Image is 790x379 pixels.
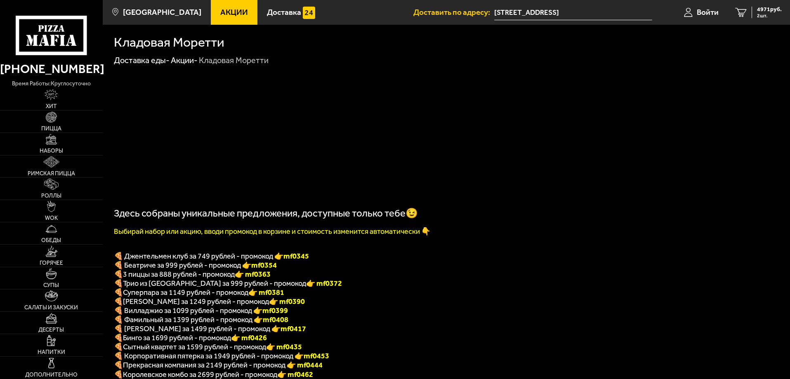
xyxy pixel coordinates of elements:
b: mf0408 [263,315,288,324]
span: [PERSON_NAME] за 1249 рублей - промокод [123,297,269,306]
b: 👉 mf0426 [231,333,267,342]
span: Супы [43,282,59,288]
span: WOK [45,215,58,221]
span: Пицца [41,126,61,132]
a: Акции- [171,55,198,65]
span: 🍕 Вилладжио за 1099 рублей - промокод 👉 [114,306,288,315]
span: Акции [220,8,248,16]
span: Напитки [38,349,65,355]
span: Десерты [38,327,64,333]
span: Наборы [40,148,63,154]
div: Кладовая Моретти [199,55,269,66]
span: 3 пиццы за 888 рублей - промокод [123,270,235,279]
span: Сытный квартет за 1599 рублей - промокод [123,342,266,351]
font: 👉 mf0462 [277,370,313,379]
span: 🍕 Фамильный за 1399 рублей - промокод 👉 [114,315,288,324]
span: 4971 руб. [757,7,782,12]
b: mf0354 [251,261,277,270]
span: Обеды [41,238,61,243]
span: Доставить по адресу: [413,8,494,16]
font: 🍕 [114,270,123,279]
input: Ваш адрес доставки [494,5,652,20]
span: Римская пицца [28,171,75,177]
font: 🍕 [114,360,123,370]
font: 👉 mf0372 [306,279,342,288]
img: 15daf4d41897b9f0e9f617042186c801.svg [303,7,315,19]
a: Доставка еды- [114,55,170,65]
span: 🍕 Беатриче за 999 рублей - промокод 👉 [114,261,277,270]
span: Королевское комбо за 2699 рублей - промокод [123,370,277,379]
span: 2 шт. [757,13,782,18]
span: Трио из [GEOGRAPHIC_DATA] за 999 рублей - промокод [123,279,306,288]
font: Выбирай набор или акцию, вводи промокод в корзине и стоимость изменится автоматически 👇 [114,227,430,236]
font: 🍕 [114,279,123,288]
b: 🍕 [114,342,123,351]
font: 👉 mf0381 [248,288,284,297]
b: mf0345 [283,252,309,261]
span: 🍕 [PERSON_NAME] за 1499 рублей - промокод 👉 [114,324,306,333]
span: Салаты и закуски [24,305,78,311]
font: 👉 mf0444 [287,360,323,370]
b: 🍕 [114,333,123,342]
font: 🍕 [114,288,123,297]
b: 👉 mf0435 [266,342,302,351]
span: Пушкинский район, посёлок Шушары, Петербургское шоссе, 64к1 [494,5,652,20]
span: 🍕 Джентельмен клуб за 749 рублей - промокод 👉 [114,252,309,261]
b: mf0453 [304,351,329,360]
font: 👉 mf0363 [235,270,271,279]
span: Горячее [40,260,63,266]
span: Суперпара за 1149 рублей - промокод [123,288,248,297]
span: Прекрасная компания за 2149 рублей - промокод [123,360,287,370]
span: Дополнительно [25,372,78,378]
b: mf0399 [262,306,288,315]
span: Войти [697,8,719,16]
span: Доставка [267,8,301,16]
span: Роллы [41,193,61,199]
font: 🍕 [114,370,123,379]
span: Хит [46,104,57,109]
span: 🍕 Корпоративная пятерка за 1949 рублей - промокод 👉 [114,351,329,360]
b: 👉 mf0390 [269,297,305,306]
b: 🍕 [114,297,123,306]
h1: Кладовая Моретти [114,36,224,49]
span: Бинго за 1699 рублей - промокод [123,333,231,342]
span: [GEOGRAPHIC_DATA] [123,8,201,16]
b: mf0417 [281,324,306,333]
span: Здесь собраны уникальные предложения, доступные только тебе😉 [114,207,418,219]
